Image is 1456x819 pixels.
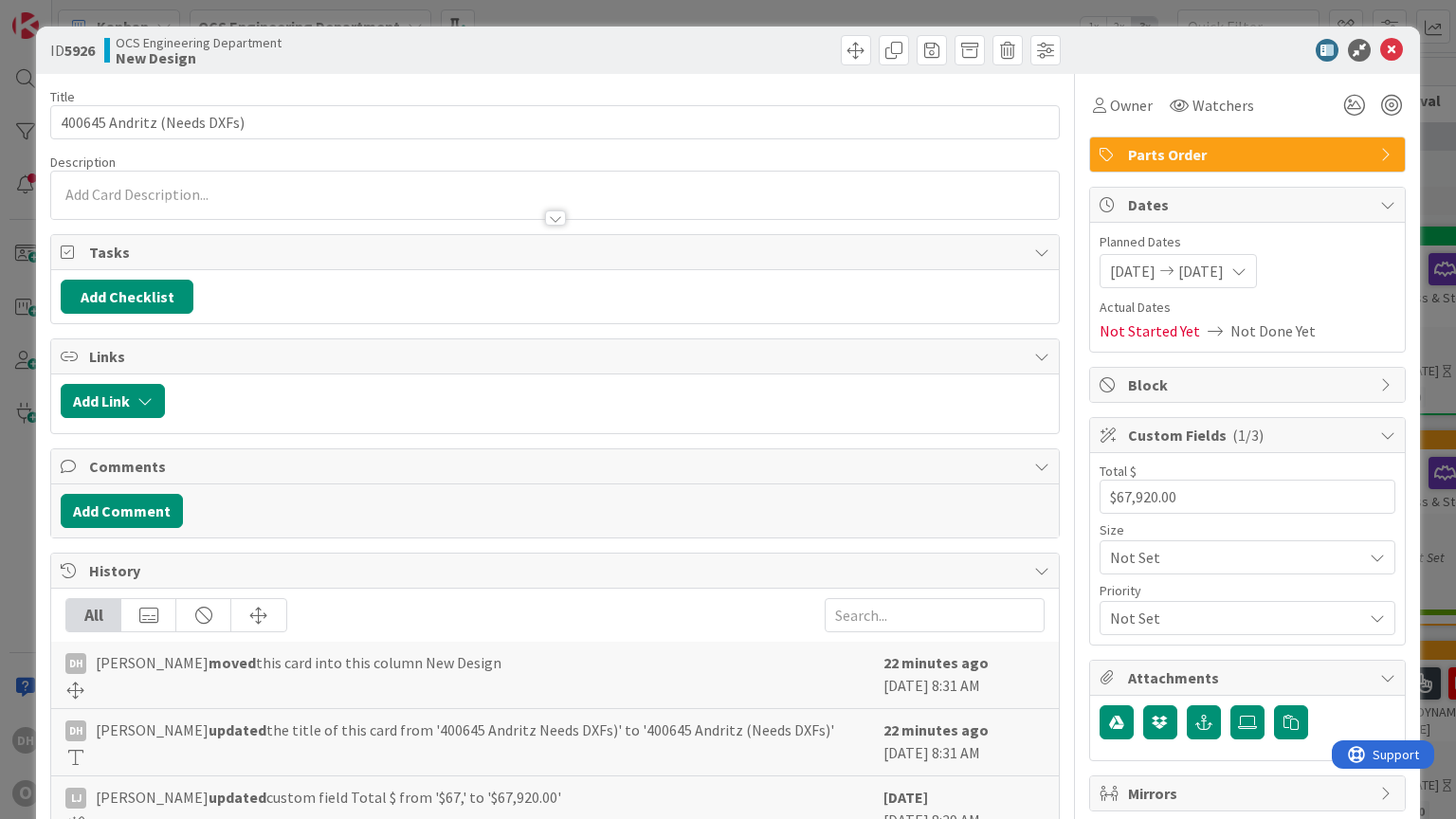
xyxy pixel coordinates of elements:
b: updated [209,720,266,739]
span: Not Set [1110,605,1353,631]
b: New Design [116,50,282,65]
span: Owner [1110,94,1153,117]
b: updated [209,788,266,807]
div: DH [65,653,86,674]
span: Actual Dates [1100,298,1395,318]
span: Attachments [1128,666,1371,689]
span: Parts Order [1128,143,1371,166]
span: [DATE] [1178,260,1224,282]
span: [PERSON_NAME] custom field Total $ from '$67,' to '$67,920.00' [96,786,561,809]
span: Block [1128,373,1371,396]
button: Add Link [61,384,165,418]
b: moved [209,653,256,672]
div: [DATE] 8:31 AM [883,719,1045,766]
span: Comments [89,455,1024,478]
b: 22 minutes ago [883,720,989,739]
span: Not Started Yet [1100,319,1200,342]
button: Add Checklist [61,280,193,314]
span: Not Done Yet [1230,319,1316,342]
span: Tasks [89,241,1024,264]
span: ( 1/3 ) [1232,426,1264,445]
div: Size [1100,523,1395,537]
span: Dates [1128,193,1371,216]
span: Mirrors [1128,782,1371,805]
span: Not Set [1110,544,1353,571]
span: [DATE] [1110,260,1156,282]
b: 22 minutes ago [883,653,989,672]
button: Add Comment [61,494,183,528]
span: Support [41,3,87,26]
div: DH [65,720,86,741]
span: Links [89,345,1024,368]
span: Planned Dates [1100,232,1395,252]
span: Description [50,154,116,171]
b: [DATE] [883,788,928,807]
span: [PERSON_NAME] the title of this card from '400645 Andritz Needs DXFs)' to '400645 Andritz (Needs ... [96,719,834,741]
input: type card name here... [50,105,1059,139]
b: 5926 [64,41,95,60]
div: [DATE] 8:31 AM [883,651,1045,699]
div: LJ [65,788,86,809]
span: ID [50,39,95,62]
span: [PERSON_NAME] this card into this column New Design [96,651,501,674]
span: Watchers [1192,94,1254,117]
div: All [66,599,121,631]
span: History [89,559,1024,582]
input: Search... [825,598,1045,632]
div: Priority [1100,584,1395,597]
span: OCS Engineering Department [116,35,282,50]
span: Custom Fields [1128,424,1371,446]
label: Title [50,88,75,105]
label: Total $ [1100,463,1137,480]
